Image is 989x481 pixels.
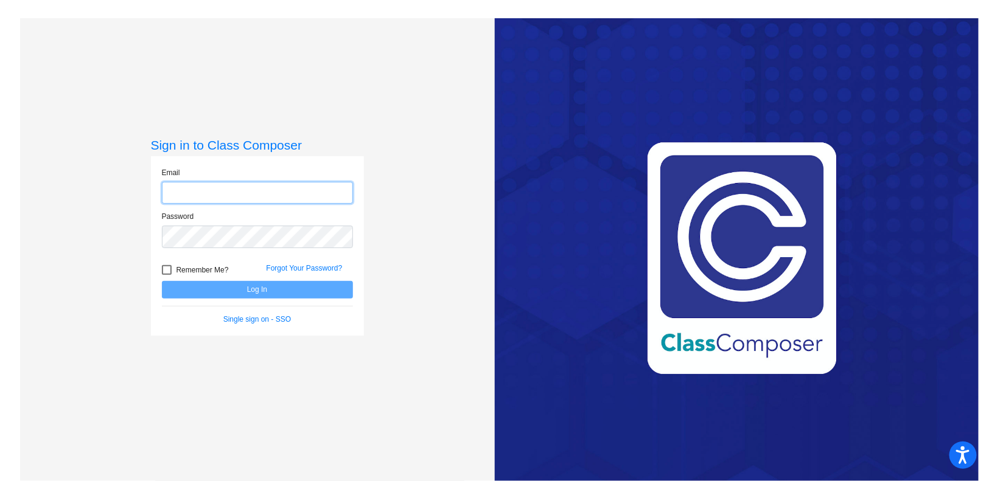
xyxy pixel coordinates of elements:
[176,263,229,277] span: Remember Me?
[151,137,364,153] h3: Sign in to Class Composer
[162,281,353,299] button: Log In
[162,211,194,222] label: Password
[162,167,180,178] label: Email
[223,315,291,324] a: Single sign on - SSO
[267,264,343,272] a: Forgot Your Password?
